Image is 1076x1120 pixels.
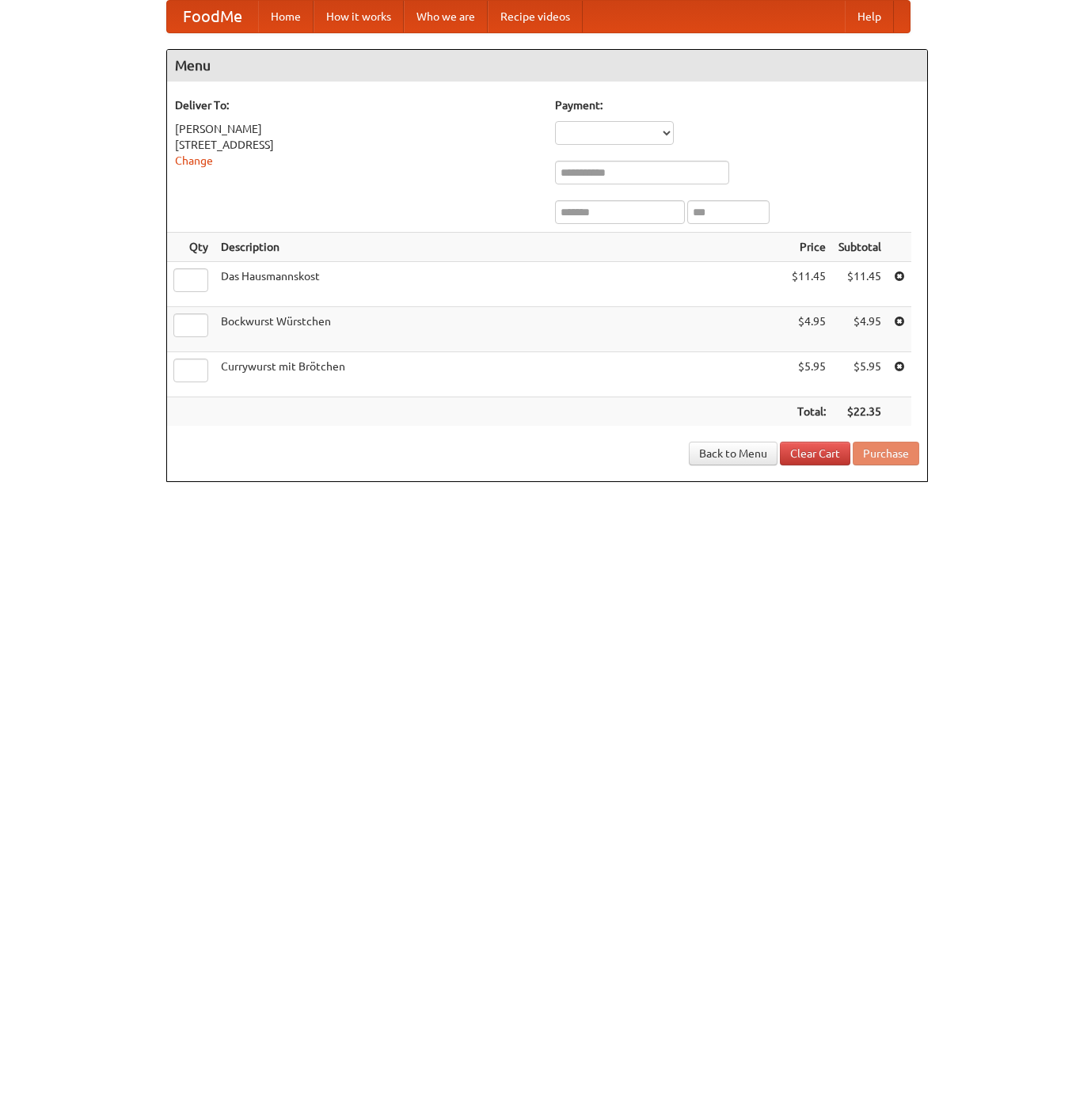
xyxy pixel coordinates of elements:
[175,97,539,113] h5: Deliver To:
[404,1,488,32] a: Who we are
[215,233,785,262] th: Description
[832,307,888,352] td: $4.95
[215,262,785,307] td: Das Hausmannskost
[785,262,832,307] td: $11.45
[785,397,832,427] th: Total:
[785,233,832,262] th: Price
[555,97,919,113] h5: Payment:
[215,352,785,397] td: Currywurst mit Brötchen
[167,233,215,262] th: Qty
[488,1,583,32] a: Recipe videos
[845,1,894,32] a: Help
[258,1,314,32] a: Home
[167,50,927,82] h4: Menu
[832,233,888,262] th: Subtotal
[832,262,888,307] td: $11.45
[175,154,213,167] a: Change
[689,442,778,465] a: Back to Menu
[853,442,919,465] button: Purchase
[175,121,539,137] div: [PERSON_NAME]
[215,307,785,352] td: Bockwurst Würstchen
[832,397,888,427] th: $22.35
[175,137,539,153] div: [STREET_ADDRESS]
[780,442,850,465] a: Clear Cart
[832,352,888,397] td: $5.95
[785,307,832,352] td: $4.95
[314,1,404,32] a: How it works
[785,352,832,397] td: $5.95
[167,1,258,32] a: FoodMe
